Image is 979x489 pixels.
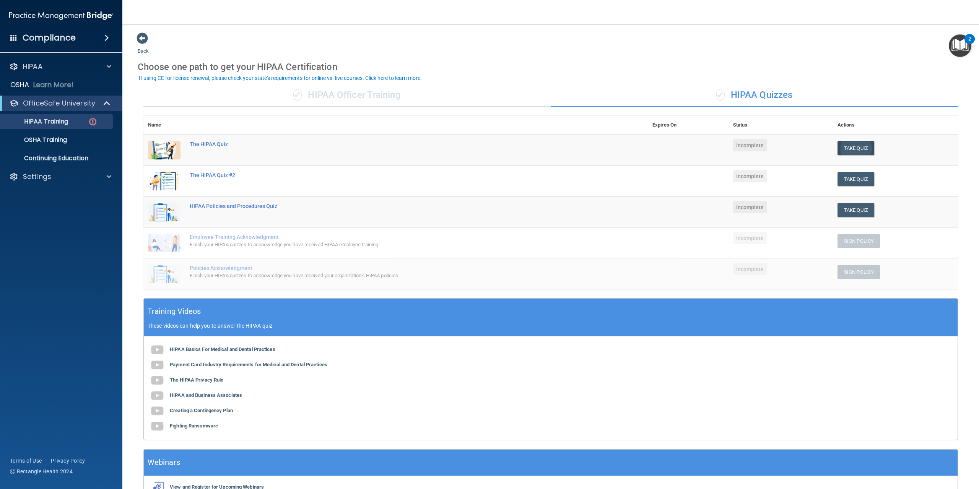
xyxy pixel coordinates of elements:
[88,117,98,127] img: danger-circle.6113f641.png
[716,89,725,101] span: ✓
[5,118,68,125] p: HIPAA Training
[733,201,767,213] span: Incomplete
[150,357,165,373] img: gray_youtube_icon.38fcd6cc.png
[139,75,422,81] div: If using CE for license renewal, please check your state's requirements for online vs. live cours...
[190,265,610,271] div: Policies Acknowledgment
[143,116,185,135] th: Name
[150,388,165,403] img: gray_youtube_icon.38fcd6cc.png
[551,84,958,107] div: HIPAA Quizzes
[150,419,165,434] img: gray_youtube_icon.38fcd6cc.png
[838,172,874,186] button: Take Quiz
[733,263,767,275] span: Incomplete
[9,172,111,181] a: Settings
[170,362,327,367] b: Payment Card Industry Requirements for Medical and Dental Practices
[10,80,29,89] p: OSHA
[5,136,67,144] p: OSHA Training
[51,457,85,465] a: Privacy Policy
[170,377,223,383] b: The HIPAA Privacy Rule
[838,265,880,279] button: Sign Policy
[190,141,610,147] div: The HIPAA Quiz
[648,116,729,135] th: Expires On
[170,392,242,398] b: HIPAA and Business Associates
[23,62,42,71] p: HIPAA
[9,99,111,108] a: OfficeSafe University
[733,232,767,244] span: Incomplete
[138,74,423,82] button: If using CE for license renewal, please check your state's requirements for online vs. live cours...
[23,172,51,181] p: Settings
[143,84,551,107] div: HIPAA Officer Training
[23,32,76,43] h4: Compliance
[838,234,880,248] button: Sign Policy
[190,234,610,240] div: Employee Training Acknowledgment
[10,468,73,475] span: Ⓒ Rectangle Health 2024
[833,116,958,135] th: Actions
[9,62,111,71] a: HIPAA
[190,271,610,280] div: Finish your HIPAA quizzes to acknowledge you have received your organization’s HIPAA policies.
[729,116,833,135] th: Status
[148,305,201,318] h5: Training Videos
[150,403,165,419] img: gray_youtube_icon.38fcd6cc.png
[10,457,42,465] a: Terms of Use
[148,456,180,469] h5: Webinars
[733,170,767,182] span: Incomplete
[838,203,874,217] button: Take Quiz
[150,373,165,388] img: gray_youtube_icon.38fcd6cc.png
[170,423,218,429] b: Fighting Ransomware
[293,89,302,101] span: ✓
[190,240,610,249] div: Finish your HIPAA quizzes to acknowledge you have received HIPAA employee training.
[9,8,113,23] img: PMB logo
[190,203,610,209] div: HIPAA Policies and Procedures Quiz
[150,342,165,357] img: gray_youtube_icon.38fcd6cc.png
[190,172,610,178] div: The HIPAA Quiz #2
[968,39,971,49] div: 2
[170,408,233,413] b: Creating a Contingency Plan
[33,80,74,89] p: Learn More!
[138,56,964,78] div: Choose one path to get your HIPAA Certification
[148,323,954,329] p: These videos can help you to answer the HIPAA quiz
[949,34,971,57] button: Open Resource Center, 2 new notifications
[138,39,149,54] a: Back
[733,139,767,151] span: Incomplete
[170,346,275,352] b: HIPAA Basics For Medical and Dental Practices
[838,141,874,155] button: Take Quiz
[23,99,95,108] p: OfficeSafe University
[5,154,109,162] p: Continuing Education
